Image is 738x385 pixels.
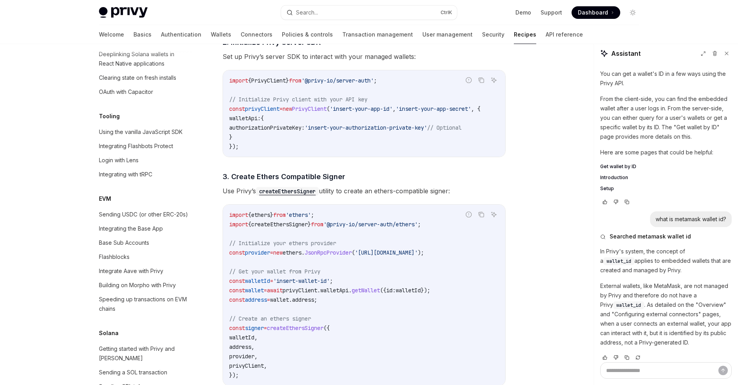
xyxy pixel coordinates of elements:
span: ; [314,296,317,303]
span: createEthersSigner [267,324,323,332]
span: wallet [270,296,289,303]
div: Integrate Aave with Privy [99,266,163,276]
span: 'insert-your-app-id' [330,105,393,112]
span: ethers [283,249,301,256]
a: createEthersSigner [256,187,319,195]
p: Here are some pages that could be helpful: [600,148,732,157]
span: id: [386,287,396,294]
span: await [267,287,283,294]
a: Integrating the Base App [93,222,193,236]
span: wallet_id [606,258,631,264]
p: External wallets, like MetaMask, are not managed by Privy and therefore do not have a Privy . As ... [600,281,732,347]
span: const [229,296,245,303]
a: Setup [600,185,732,192]
span: . [289,296,292,303]
a: Welcome [99,25,124,44]
div: Integrating with tRPC [99,170,152,179]
button: Ask AI [489,209,499,220]
a: Recipes [514,25,536,44]
div: Base Sub Accounts [99,238,149,247]
span: = [279,105,283,112]
button: Send message [718,366,728,375]
span: { [248,211,251,218]
div: Building on Morpho with Privy [99,280,176,290]
span: } [270,211,273,218]
span: ; [330,277,333,284]
span: Ctrl K [440,9,452,16]
span: Dashboard [578,9,608,16]
a: API reference [546,25,583,44]
button: Copy the contents from the code block [476,75,486,85]
span: '@privy-io/server-auth/ethers' [323,221,418,228]
span: signer [245,324,264,332]
h5: Tooling [99,112,120,121]
span: }); [421,287,430,294]
div: Clearing state on fresh installs [99,73,176,82]
span: ethers [251,211,270,218]
button: Copy the contents from the code block [476,209,486,220]
a: Wallets [211,25,231,44]
a: User management [422,25,473,44]
span: address [292,296,314,303]
a: Transaction management [342,25,413,44]
span: 'insert-your-authorization-private-key' [305,124,427,131]
div: Deeplinking Solana wallets in React Native applications [99,49,188,68]
a: Policies & controls [282,25,333,44]
button: Toggle dark mode [627,6,639,19]
span: privyClient [283,287,317,294]
span: . [301,249,305,256]
span: 'insert-wallet-id' [273,277,330,284]
span: { [248,221,251,228]
span: 3. Create Ethers Compatible Signer [223,171,345,182]
div: Search... [296,8,318,17]
span: new [273,249,283,256]
span: from [273,211,286,218]
a: Get wallet by ID [600,163,732,170]
a: Speeding up transactions on EVM chains [93,292,193,316]
a: Sending USDC (or other ERC-20s) [93,207,193,222]
a: Sending a SOL transaction [93,365,193,379]
p: From the client-side, you can find the embedded wallet after a user logs in. From the server-side... [600,94,732,141]
span: createEthersSigner [251,221,308,228]
div: Speeding up transactions on EVM chains [99,295,188,313]
span: , { [471,105,480,112]
span: walletApi [320,287,349,294]
span: wallet [245,287,264,294]
a: Demo [515,9,531,16]
a: OAuth with Capacitor [93,85,193,99]
span: { [248,77,251,84]
span: Get wallet by ID [600,163,636,170]
span: provider [245,249,270,256]
span: const [229,277,245,284]
button: Searched metamask wallet id [600,233,732,240]
span: from [289,77,301,84]
a: Flashblocks [93,250,193,264]
span: // Optional [427,124,462,131]
span: ( [352,249,355,256]
div: Sending USDC (or other ERC-20s) [99,210,188,219]
div: Flashblocks [99,252,130,262]
span: // Initialize Privy client with your API key [229,96,367,103]
div: Getting started with Privy and [PERSON_NAME] [99,344,188,363]
span: import [229,211,248,218]
div: Integrating the Base App [99,224,163,233]
button: Search...CtrlK [281,5,457,20]
span: Use Privy’s utility to create an ethers-compatible signer: [223,185,506,196]
div: Using the vanilla JavaScript SDK [99,127,183,137]
div: what is metamask wallet id? [656,215,726,223]
span: // Get your wallet from Privy [229,268,320,275]
a: Integrating Flashbots Protect [93,139,193,153]
span: new [283,105,292,112]
a: Clearing state on fresh installs [93,71,193,85]
span: walletId [229,334,254,341]
span: const [229,105,245,112]
span: ; [374,77,377,84]
a: Dashboard [572,6,620,19]
h5: Solana [99,328,119,338]
a: Authentication [161,25,201,44]
a: Login with Lens [93,153,193,167]
span: ); [418,249,424,256]
span: , [251,343,254,350]
span: 'ethers' [286,211,311,218]
span: ( [327,105,330,112]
